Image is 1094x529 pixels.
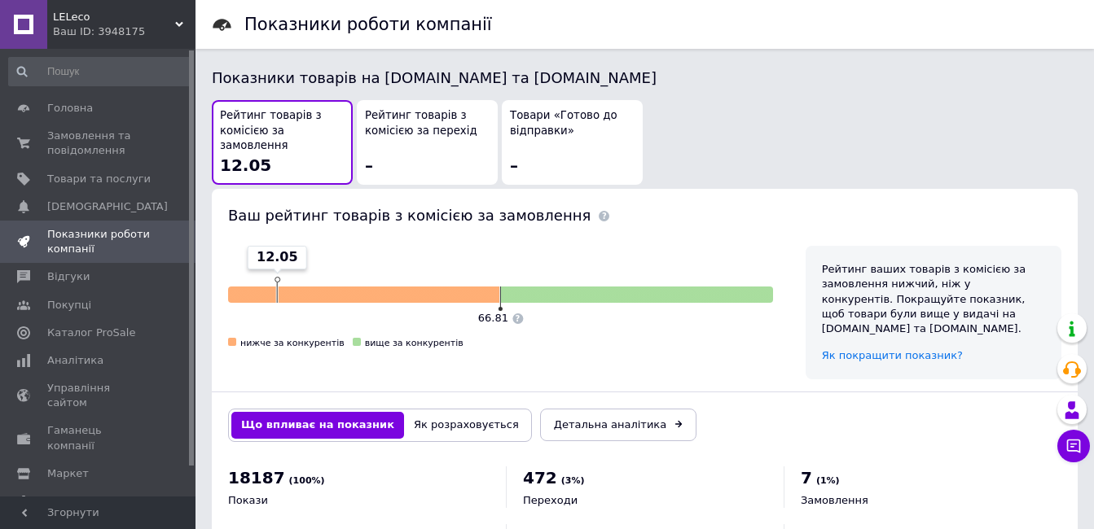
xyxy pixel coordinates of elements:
span: Рейтинг товарів з комісією за замовлення [220,108,345,154]
span: вище за конкурентів [365,338,464,348]
span: 66.81 [478,312,508,324]
span: 12.05 [220,155,271,175]
span: Замовлення [801,494,868,506]
span: Товари та послуги [47,172,151,186]
span: 12.05 [257,248,298,266]
span: Налаштування [47,494,130,509]
a: Як покращити показник? [822,349,963,361]
span: Головна [47,101,93,116]
button: Товари «Готово до відправки»– [502,100,643,185]
button: Рейтинг товарів з комісією за замовлення12.05 [212,100,353,185]
a: Детальна аналітика [540,409,696,441]
button: Як розраховується [404,412,529,438]
input: Пошук [8,57,192,86]
span: Каталог ProSale [47,326,135,340]
span: – [510,155,518,175]
span: Замовлення та повідомлення [47,129,151,158]
span: Показники роботи компанії [47,227,151,256]
span: Показники товарів на [DOMAIN_NAME] та [DOMAIN_NAME] [212,69,657,86]
span: – [365,155,373,175]
span: Покази [228,494,268,506]
button: Що впливає на показник [231,412,404,438]
span: Відгуки [47,269,90,284]
span: Товари «Готово до відправки» [510,108,635,138]
span: Маркет [47,466,89,481]
span: (3%) [561,475,585,486]
span: Аналітика [47,353,103,368]
span: 472 [523,468,557,487]
span: Рейтинг товарів з комісією за перехід [365,108,490,138]
div: Рейтинг ваших товарів з комісією за замовлення нижчий, ніж у конкурентів. Покращуйте показник, що... [822,262,1045,336]
span: 7 [801,468,812,487]
span: 18187 [228,468,285,487]
span: нижче за конкурентів [240,338,345,348]
button: Чат з покупцем [1057,430,1090,462]
span: Управління сайтом [47,381,151,410]
span: Ваш рейтинг товарів з комісією за замовлення [228,207,591,224]
span: Покупці [47,298,91,313]
h1: Показники роботи компанії [244,15,492,34]
span: (1%) [816,475,840,486]
span: Переходи [523,494,578,506]
button: Рейтинг товарів з комісією за перехід– [357,100,498,185]
span: LELeco [53,10,175,24]
span: [DEMOGRAPHIC_DATA] [47,199,168,214]
span: (100%) [289,475,325,486]
span: Гаманець компанії [47,423,151,452]
div: Ваш ID: 3948175 [53,24,196,39]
